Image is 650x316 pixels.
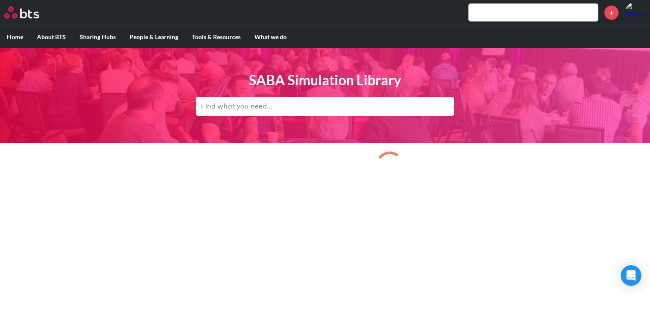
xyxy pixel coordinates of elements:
h1: SABA Simulation Library [196,71,454,90]
a: + [604,6,619,20]
div: Open Intercom Messenger [621,265,641,286]
label: About BTS [30,26,73,48]
label: Sharing Hubs [73,26,123,48]
img: Mallory Meyer [625,2,646,23]
label: People & Learning [123,26,185,48]
label: What we do [248,26,294,48]
input: Find what you need... [196,97,454,116]
img: BTS Logo [4,6,39,19]
label: Tools & Resources [185,26,248,48]
a: Profile [625,2,646,23]
a: Go home [4,6,55,19]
